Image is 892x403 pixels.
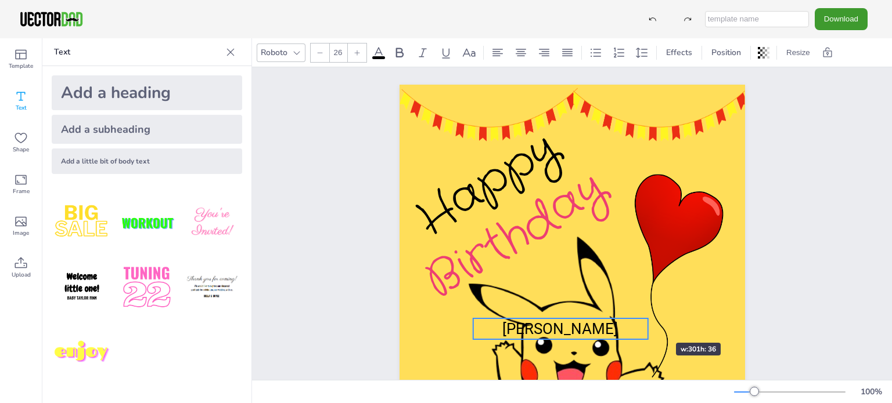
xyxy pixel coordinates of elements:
[52,193,112,253] img: style1.png
[676,343,721,355] div: w: 301 h: 36
[502,320,618,337] span: [PERSON_NAME]
[19,10,84,28] img: VectorDad-1.png
[52,322,112,383] img: M7yqmqo.png
[182,257,242,318] img: K4iXMrW.png
[12,270,31,279] span: Upload
[782,43,815,62] button: Resize
[815,8,868,30] button: Download
[664,47,695,58] span: Effects
[182,193,242,253] img: BBMXfK6.png
[413,157,618,314] span: Birthday
[52,257,112,318] img: GNLDUe7.png
[13,145,29,154] span: Shape
[9,61,33,71] span: Template
[52,75,242,110] div: Add a heading
[16,103,27,112] span: Text
[117,193,177,253] img: XdJCRjX.png
[709,47,743,58] span: Position
[405,118,571,252] span: Happy
[52,115,242,144] div: Add a subheading
[117,257,177,318] img: 1B4LbXY.png
[258,45,290,60] div: Roboto
[13,187,30,196] span: Frame
[13,228,29,238] span: Image
[705,11,809,27] input: template name
[52,148,242,174] div: Add a little bit of body text
[857,386,885,397] div: 100 %
[54,38,221,66] p: Text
